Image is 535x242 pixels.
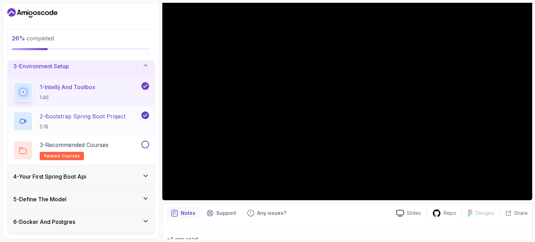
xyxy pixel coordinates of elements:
h3: 4 - Your First Spring Boot Api [13,172,86,181]
button: 1-Intellij And Toolbox1:46 [13,82,149,102]
button: 4-Your First Spring Boot Api [8,165,155,188]
span: related-courses [44,153,80,159]
p: Designs [475,210,494,217]
button: 6-Docker And Postgres [8,211,155,233]
p: 1 - Intellij And Toolbox [40,83,95,91]
h3: 3 - Environment Setup [13,62,69,70]
p: Support [216,210,236,217]
button: Share [499,210,528,217]
p: 1:46 [40,94,95,101]
button: 3-Recommended Coursesrelated-courses [13,141,149,160]
p: Any issues? [257,210,286,217]
p: 3 - Recommended Courses [40,141,108,149]
p: 2 - Bootstrap Spring Boot Project [40,112,125,120]
button: 3-Environment Setup [8,55,155,77]
button: Support button [202,208,240,219]
p: 5:18 [40,123,125,130]
h3: 6 - Docker And Postgres [13,218,75,226]
span: completed [12,35,54,42]
a: Repo [427,209,462,218]
button: notes button [167,208,200,219]
button: Feedback button [243,208,290,219]
button: 2-Bootstrap Spring Boot Project5:18 [13,111,149,131]
p: Notes [181,210,195,217]
p: Repo [444,210,456,217]
p: Share [514,210,528,217]
button: 5-Define The Model [8,188,155,210]
p: Slides [407,210,421,217]
h3: 5 - Define The Model [13,195,67,203]
span: 26 % [12,35,25,42]
a: Dashboard [7,7,57,18]
a: Slides [391,210,426,217]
